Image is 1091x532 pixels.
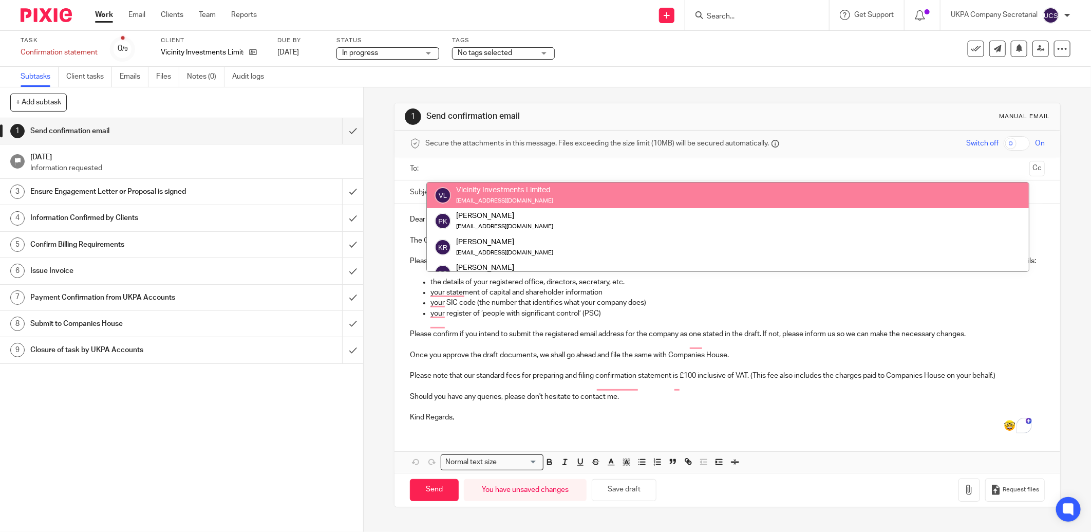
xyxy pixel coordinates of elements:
[410,329,1045,339] p: Please confirm if you intend to submit the registered email address for the company as one stated...
[464,479,587,501] div: You have unsaved changes
[10,94,67,111] button: + Add subtask
[118,43,128,54] div: 0
[95,10,113,20] a: Work
[30,184,232,199] h1: Ensure Engagement Letter or Proposal is signed
[456,185,553,195] div: Vicinity Investments Limited
[161,10,183,20] a: Clients
[10,317,25,331] div: 8
[452,36,555,45] label: Tags
[336,36,439,45] label: Status
[435,213,451,229] img: svg%3E
[1043,7,1059,24] img: svg%3E
[30,163,353,173] p: Information requested
[1003,486,1039,494] span: Request files
[430,298,1045,308] p: your SIC code (the number that identifies what your company does)
[999,113,1050,121] div: Manual email
[199,10,216,20] a: Team
[30,237,232,252] h1: Confirm Billing Requirements
[232,67,272,87] a: Audit logs
[21,47,98,58] div: Confirmation statement
[430,277,1045,287] p: the details of your registered office, directors, secretary, etc.
[456,263,553,273] div: [PERSON_NAME]
[30,290,232,305] h1: Payment Confirmation from UKPA Accounts
[10,124,25,138] div: 1
[458,49,512,57] span: No tags selected
[161,36,265,45] label: Client
[66,67,112,87] a: Client tasks
[441,454,543,470] div: Search for option
[231,10,257,20] a: Reports
[427,111,749,122] h1: Send confirmation email
[951,10,1038,20] p: UKPA Company Secretarial
[425,138,769,149] span: Secure the attachments in this message. Files exceeding the size limit (10MB) will be secured aut...
[342,49,378,57] span: In progress
[10,211,25,226] div: 4
[410,392,1045,402] p: Should you have any queries, please don't hesitate to contact me.
[456,236,553,247] div: [PERSON_NAME]
[410,479,459,501] input: Send
[410,187,437,197] label: Subject:
[985,479,1045,502] button: Request files
[456,211,553,221] div: [PERSON_NAME]
[410,350,1045,360] p: Once you approve the draft documents, we shall go ahead and file the same with Companies House.
[435,239,451,255] img: svg%3E
[435,187,451,204] img: svg%3E
[30,150,353,162] h1: [DATE]
[10,264,25,278] div: 6
[456,224,553,229] small: [EMAIL_ADDRESS][DOMAIN_NAME]
[430,287,1045,298] p: your statement of capital and shareholder information
[30,263,232,279] h1: Issue Invoice
[410,214,1045,225] p: Dear [PERSON_NAME],
[405,108,421,125] div: 1
[10,237,25,252] div: 5
[706,12,798,22] input: Search
[443,457,499,468] span: Normal text size
[592,479,656,501] button: Save draft
[277,36,324,45] label: Due by
[21,8,72,22] img: Pixie
[30,316,232,332] h1: Submit to Companies House
[410,256,1045,266] p: Please find the attached draft confirmation statement with the details submitted last year. Kindl...
[30,342,232,358] h1: Closure of task by UKPA Accounts
[410,371,1045,381] p: Please note that our standard fees for preparing and filing confirmation statement is £100 inclus...
[128,10,145,20] a: Email
[161,47,244,58] p: Vicinity Investments Limited
[156,67,179,87] a: Files
[21,67,59,87] a: Subtasks
[30,123,232,139] h1: Send confirmation email
[122,46,128,52] small: /9
[187,67,224,87] a: Notes (0)
[10,343,25,357] div: 9
[435,265,451,281] img: svg%3E
[410,412,1045,423] p: Kind Regards,
[456,250,553,255] small: [EMAIL_ADDRESS][DOMAIN_NAME]
[430,308,1045,319] p: your register of ‘people with significant control’ (PSC)
[966,138,999,149] span: Switch off
[410,163,421,174] label: To:
[500,457,537,468] input: Search for option
[410,235,1045,246] p: The Confirmation Statement of Vicinity Investments Limited as of [DATE] must be filed to the Comp...
[1035,138,1045,149] span: On
[10,290,25,305] div: 7
[30,210,232,226] h1: Information Confirmed by Clients
[854,11,894,19] span: Get Support
[1029,161,1045,176] button: Cc
[120,67,148,87] a: Emails
[456,198,553,204] small: [EMAIL_ADDRESS][DOMAIN_NAME]
[277,49,299,56] span: [DATE]
[394,204,1060,430] div: To enrich screen reader interactions, please activate Accessibility in Grammarly extension settings
[10,185,25,199] div: 3
[21,36,98,45] label: Task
